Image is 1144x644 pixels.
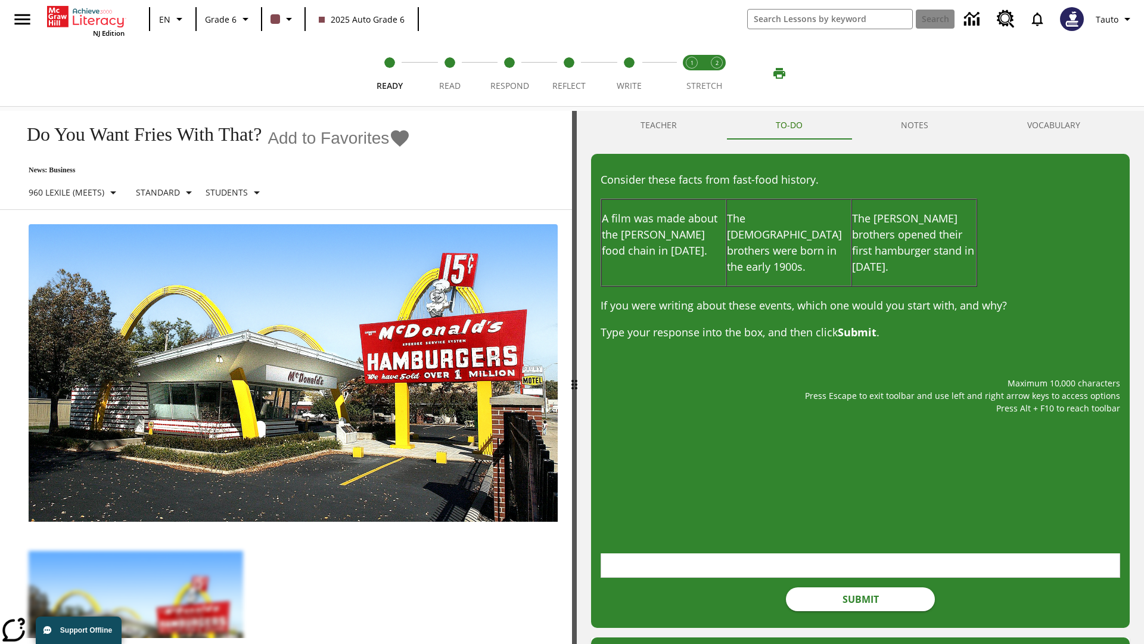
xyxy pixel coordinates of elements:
[1096,13,1118,26] span: Tauto
[601,172,1120,188] p: Consider these facts from fast-food history.
[601,324,1120,340] p: Type your response into the box, and then click .
[36,617,122,644] button: Support Offline
[268,128,411,148] button: Add to Favorites - Do You Want Fries With That?
[1053,4,1091,35] button: Select a new avatar
[200,8,257,30] button: Grade: Grade 6, Select a grade
[29,186,104,199] p: 960 Lexile (Meets)
[159,13,170,26] span: EN
[319,13,405,26] span: 2025 Auto Grade 6
[490,80,529,91] span: Respond
[415,41,484,106] button: Read step 2 of 5
[29,224,558,522] img: One of the first McDonald's stores, with the iconic red sign and golden arches.
[266,8,301,30] button: Class color is dark brown. Change class color
[24,182,125,203] button: Select Lexile, 960 Lexile (Meets)
[838,325,876,339] strong: Submit
[1060,7,1084,31] img: Avatar
[206,186,248,199] p: Students
[136,186,180,199] p: Standard
[205,13,237,26] span: Grade 6
[601,377,1120,389] p: Maximum 10,000 characters
[591,111,1130,140] div: Instructional Panel Tabs
[552,80,586,91] span: Reflect
[990,3,1022,35] a: Resource Center, Will open in new tab
[691,59,694,67] text: 1
[686,80,722,91] span: STRETCH
[748,10,912,29] input: search field
[1091,8,1139,30] button: Profile/Settings
[154,8,192,30] button: Language: EN, Select a language
[93,29,125,38] span: NJ Edition
[595,41,664,106] button: Write step 5 of 5
[617,80,642,91] span: Write
[727,210,851,275] p: The [DEMOGRAPHIC_DATA] brothers were born in the early 1900s.
[47,4,125,38] div: Home
[602,210,726,259] p: A film was made about the [PERSON_NAME] food chain in [DATE].
[1022,4,1053,35] a: Notifications
[577,111,1144,644] div: activity
[852,111,978,140] button: NOTES
[5,2,40,37] button: Open side menu
[591,111,726,140] button: Teacher
[760,63,798,84] button: Print
[14,166,411,175] p: News: Business
[601,298,1120,314] p: If you were writing about these events, which one would you start with, and why?
[601,402,1120,414] p: Press Alt + F10 to reach toolbar
[201,182,269,203] button: Select Student
[726,111,852,140] button: TO-DO
[852,210,976,275] p: The [PERSON_NAME] brothers opened their first hamburger stand in [DATE].
[572,111,577,644] div: Press Enter or Spacebar and then press right and left arrow keys to move the slider
[60,626,112,634] span: Support Offline
[700,41,734,106] button: Stretch Respond step 2 of 2
[377,80,403,91] span: Ready
[674,41,709,106] button: Stretch Read step 1 of 2
[716,59,719,67] text: 2
[268,129,389,148] span: Add to Favorites
[786,587,935,611] button: Submit
[355,41,424,106] button: Ready step 1 of 5
[475,41,544,106] button: Respond step 3 of 5
[5,10,174,20] body: Maximum 10,000 characters Press Escape to exit toolbar and use left and right arrow keys to acces...
[131,182,201,203] button: Scaffolds, Standard
[439,80,461,91] span: Read
[978,111,1130,140] button: VOCABULARY
[534,41,604,106] button: Reflect step 4 of 5
[14,123,262,145] h1: Do You Want Fries With That?
[601,389,1120,402] p: Press Escape to exit toolbar and use left and right arrow keys to access options
[957,3,990,36] a: Data Center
